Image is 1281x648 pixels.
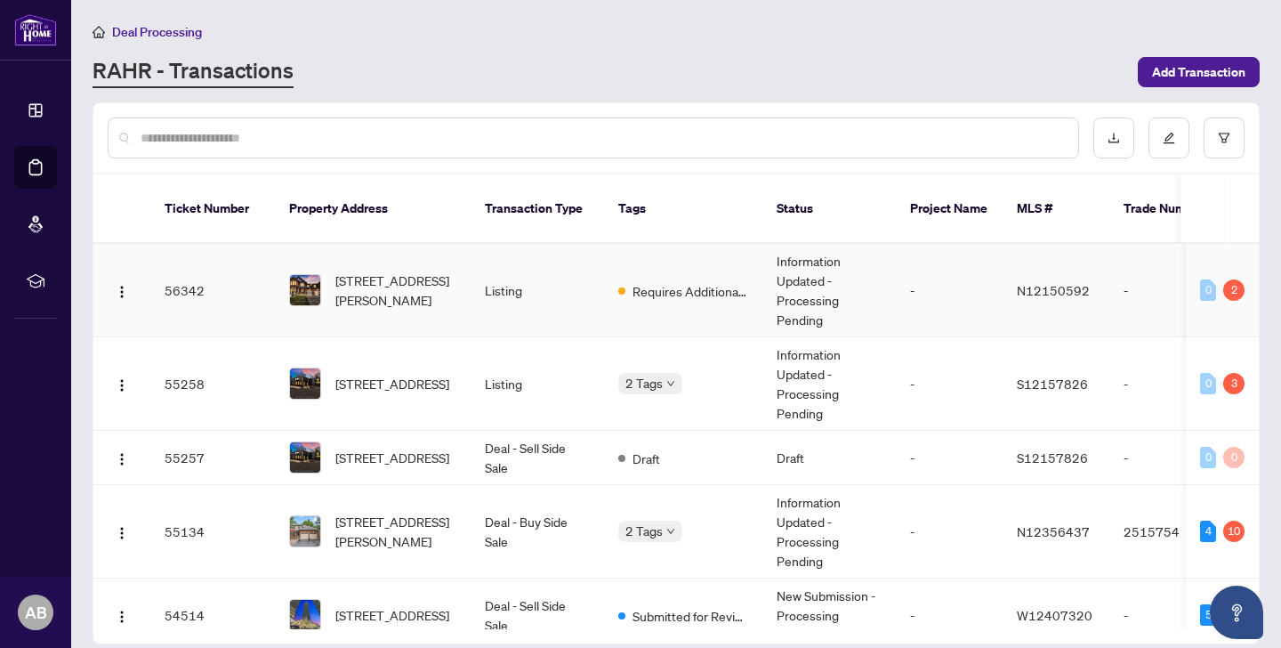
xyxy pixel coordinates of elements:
span: Requires Additional Docs [632,281,748,301]
td: 55134 [150,485,275,579]
span: S12157826 [1017,450,1088,466]
div: 5 [1200,604,1216,626]
td: - [1109,337,1234,431]
th: Transaction Type [471,174,604,244]
th: Project Name [896,174,1003,244]
th: MLS # [1003,174,1109,244]
img: thumbnail-img [290,442,320,473]
button: Open asap [1210,586,1263,639]
button: Logo [108,517,136,546]
button: edit [1148,117,1189,158]
img: logo [14,13,57,46]
td: - [896,244,1003,337]
th: Trade Number [1109,174,1234,244]
button: download [1093,117,1134,158]
div: 0 [1200,373,1216,394]
button: Logo [108,369,136,398]
span: Submitted for Review [632,606,748,626]
td: 55258 [150,337,275,431]
div: 0 [1200,447,1216,468]
img: Logo [115,378,129,393]
td: 2515754 [1109,485,1234,579]
div: 4 [1200,521,1216,542]
span: W12407320 [1017,607,1092,623]
td: Information Updated - Processing Pending [762,244,896,337]
span: filter [1218,132,1230,144]
span: [STREET_ADDRESS][PERSON_NAME] [335,512,456,551]
button: filter [1204,117,1245,158]
div: 0 [1223,447,1245,468]
span: download [1108,132,1120,144]
img: thumbnail-img [290,516,320,547]
td: Listing [471,337,604,431]
span: N12150592 [1017,282,1090,298]
span: down [666,527,675,536]
div: 2 [1223,279,1245,301]
th: Ticket Number [150,174,275,244]
img: thumbnail-img [290,275,320,305]
span: Deal Processing [112,24,202,40]
span: S12157826 [1017,376,1088,392]
td: 56342 [150,244,275,337]
span: [STREET_ADDRESS][PERSON_NAME] [335,271,456,310]
span: Add Transaction [1152,58,1245,86]
td: Listing [471,244,604,337]
td: 55257 [150,431,275,485]
td: Information Updated - Processing Pending [762,485,896,579]
td: - [1109,244,1234,337]
td: Deal - Buy Side Sale [471,485,604,579]
img: Logo [115,526,129,540]
td: Information Updated - Processing Pending [762,337,896,431]
td: Deal - Sell Side Sale [471,431,604,485]
td: - [896,431,1003,485]
span: [STREET_ADDRESS] [335,605,449,625]
span: home [93,26,105,38]
button: Logo [108,601,136,629]
div: 0 [1200,279,1216,301]
button: Logo [108,276,136,304]
span: down [666,379,675,388]
img: Logo [115,610,129,624]
img: Logo [115,452,129,466]
span: 2 Tags [625,373,663,393]
span: [STREET_ADDRESS] [335,448,449,467]
th: Status [762,174,896,244]
span: edit [1163,132,1175,144]
th: Tags [604,174,762,244]
td: - [896,337,1003,431]
span: [STREET_ADDRESS] [335,374,449,393]
span: Draft [632,449,660,468]
img: Logo [115,285,129,299]
div: 10 [1223,521,1245,542]
td: - [896,485,1003,579]
td: - [1109,431,1234,485]
img: thumbnail-img [290,600,320,630]
button: Logo [108,443,136,472]
button: Add Transaction [1138,57,1260,87]
a: RAHR - Transactions [93,56,294,88]
span: N12356437 [1017,523,1090,539]
span: 2 Tags [625,521,663,541]
th: Property Address [275,174,471,244]
img: thumbnail-img [290,369,320,399]
div: 3 [1223,373,1245,394]
td: Draft [762,431,896,485]
span: AB [25,600,47,625]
